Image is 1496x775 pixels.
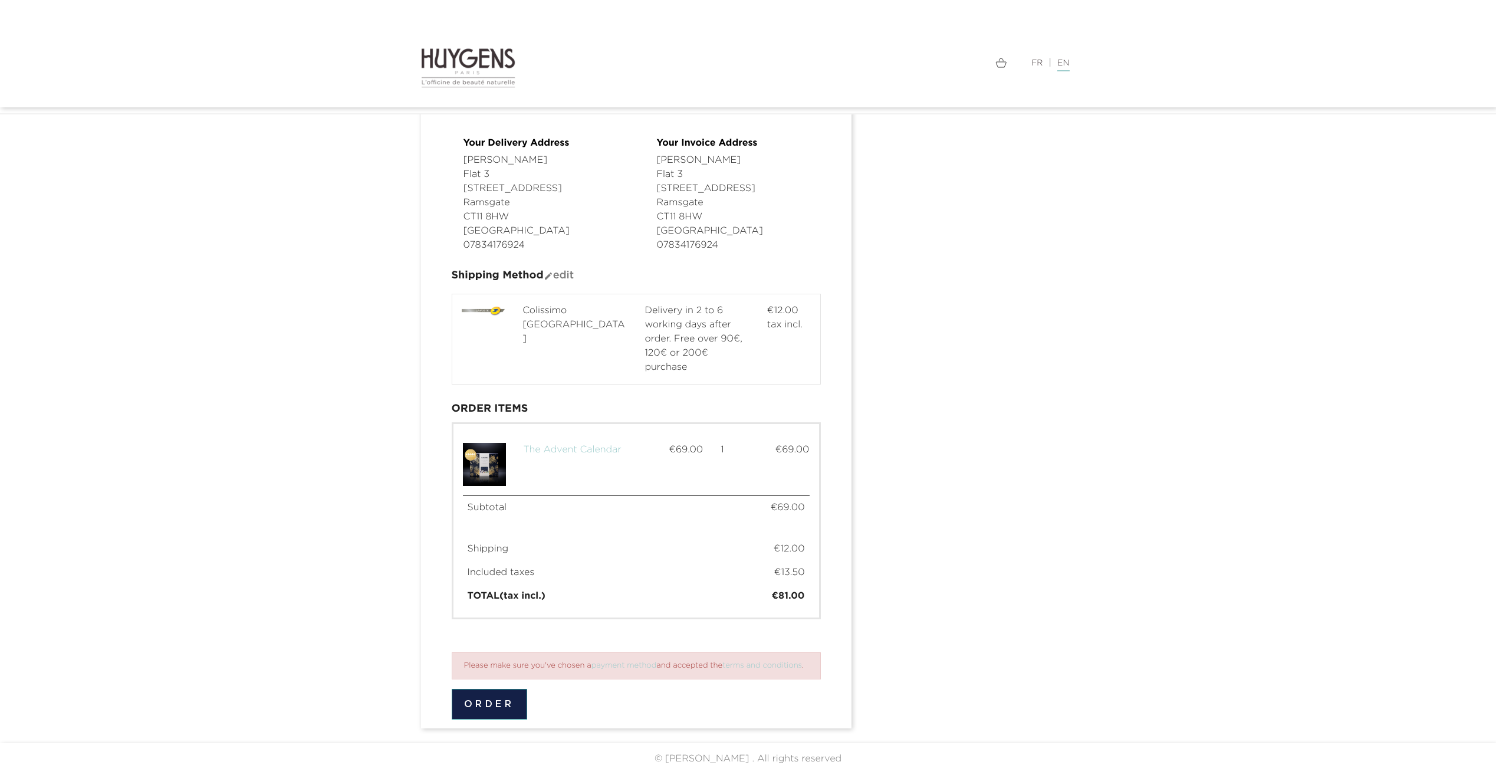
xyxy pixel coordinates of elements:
span: €12.00 tax incl. [767,306,803,330]
h4: Your Delivery Address [463,139,616,149]
div: 1 [712,443,742,457]
h3: Order items [452,403,821,415]
td: Subtotal [463,496,695,520]
h4: Your Invoice Address [657,139,809,149]
i: mode_edit [544,271,553,281]
span: edit [544,270,574,281]
td: €69.00 [694,496,809,520]
div: | [757,56,1076,70]
div: [PERSON_NAME] Flat 3 [STREET_ADDRESS] Ramsgate CT11 8HW [GEOGRAPHIC_DATA] 07834176924 [645,125,821,265]
td: Shipping [463,537,695,561]
h4: Shipping Method [452,270,821,282]
span: Total [468,592,499,601]
td: €12.00 [694,537,809,561]
a: payment method [591,662,656,669]
div: €69.00 [742,443,818,457]
a: terms and conditions [722,662,802,669]
div: €69.00 [636,443,712,457]
img: Huygens logo [421,47,516,88]
span: Delivery in 2 to 6 working days after order. Free over 90€, 120€ or 200€ purchase [645,304,749,375]
td: (tax incl.) [463,584,695,608]
a: The Advent Calendar [524,445,622,455]
span: Colissimo [GEOGRAPHIC_DATA] [522,304,627,346]
td: €13.50 [694,561,809,584]
div: © [PERSON_NAME] . All rights reserved [9,752,1487,766]
td: Included taxes [463,561,695,584]
img: Colissimo Europe [462,306,505,316]
img: advent-calendar.jpg [463,443,506,486]
div: [PERSON_NAME] Flat 3 [STREET_ADDRESS] Ramsgate CT11 8HW [GEOGRAPHIC_DATA] 07834176924 [452,125,627,265]
td: €81.00 [694,584,809,608]
button: Order [452,689,527,720]
article: Please make sure you've chosen a and accepted the . [452,652,821,679]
